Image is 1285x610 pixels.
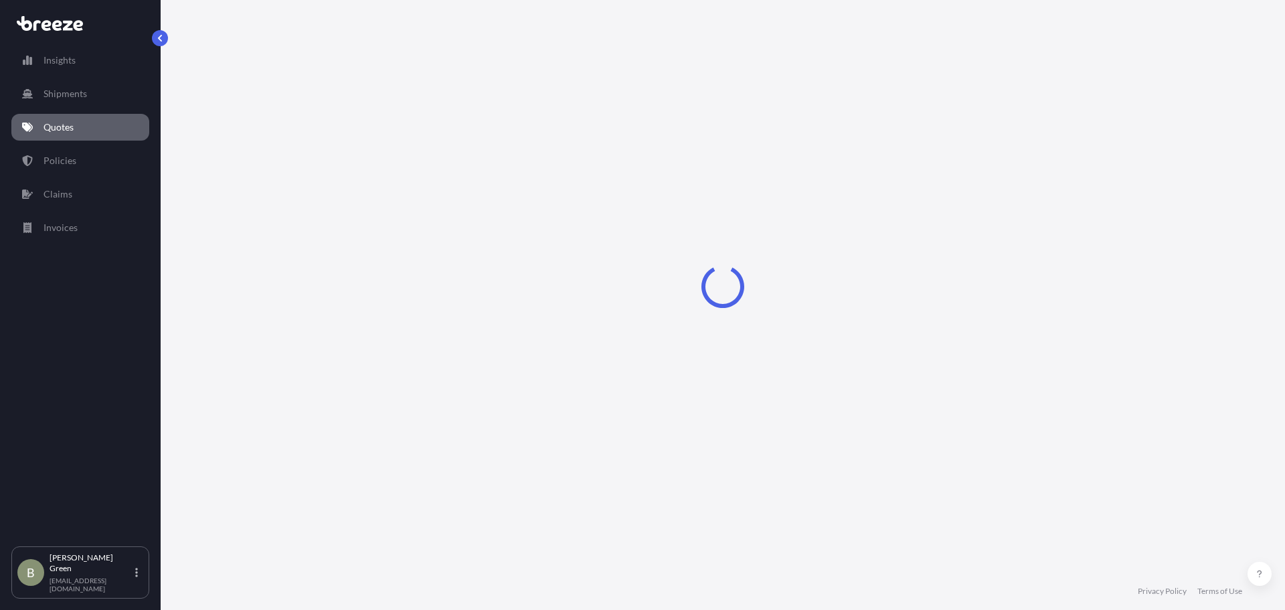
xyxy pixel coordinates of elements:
a: Quotes [11,114,149,141]
p: Insights [44,54,76,67]
p: Shipments [44,87,87,100]
a: Insights [11,47,149,74]
p: Policies [44,154,76,167]
a: Shipments [11,80,149,107]
p: [PERSON_NAME] Green [50,552,133,574]
a: Privacy Policy [1138,586,1187,597]
p: [EMAIL_ADDRESS][DOMAIN_NAME] [50,577,133,593]
a: Terms of Use [1197,586,1242,597]
p: Quotes [44,121,74,134]
p: Invoices [44,221,78,234]
a: Claims [11,181,149,208]
span: B [27,566,35,579]
p: Claims [44,187,72,201]
a: Invoices [11,214,149,241]
a: Policies [11,147,149,174]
